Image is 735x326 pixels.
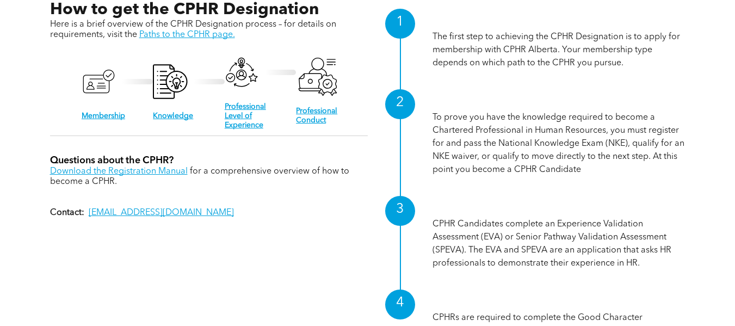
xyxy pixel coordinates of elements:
[385,290,415,319] div: 4
[89,208,234,217] a: [EMAIL_ADDRESS][DOMAIN_NAME]
[153,112,193,120] a: Knowledge
[433,218,685,270] p: CPHR Candidates complete an Experience Validation Assessment (EVA) or Senior Pathway Validation A...
[433,14,685,30] h1: Membership
[50,167,349,186] span: for a comprehensive overview of how to become a CPHR.
[385,196,415,226] div: 3
[50,2,319,18] span: How to get the CPHR Designation
[50,167,188,176] a: Download the Registration Manual
[139,30,235,39] a: Paths to the CPHR page.
[50,20,336,39] span: Here is a brief overview of the CPHR Designation process – for details on requirements, visit the
[433,94,685,111] h1: Knowledge
[225,103,266,129] a: Professional Level of Experience
[433,30,685,70] p: The first step to achieving the CPHR Designation is to apply for membership with CPHR Alberta. Yo...
[296,107,337,124] a: Professional Conduct
[385,9,415,39] div: 1
[433,201,685,218] h1: Professional Level of Experience
[433,294,685,311] h1: Professional Conduct
[433,111,685,176] p: To prove you have the knowledge required to become a Chartered Professional in Human Resources, y...
[50,156,174,165] span: Questions about the CPHR?
[50,208,84,217] strong: Contact:
[82,112,125,120] a: Membership
[385,89,415,119] div: 2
